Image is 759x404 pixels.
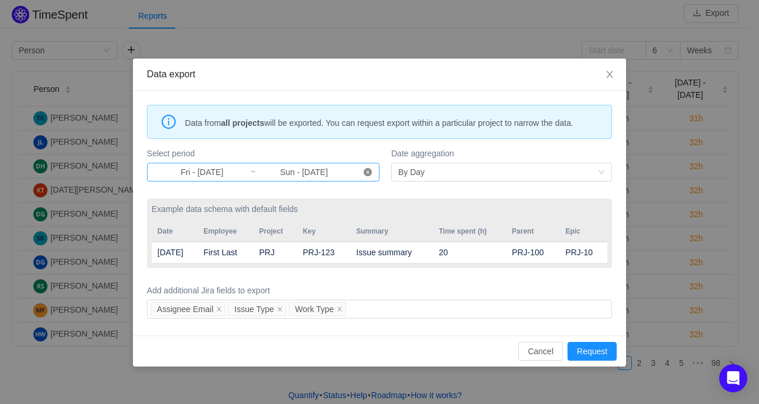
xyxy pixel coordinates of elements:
[254,221,297,242] th: Project
[559,242,607,263] td: PRJ-10
[147,148,379,160] label: Select period
[337,306,343,313] i: icon: close
[605,70,614,79] i: icon: close
[598,169,605,177] i: icon: down
[567,342,617,361] button: Request
[152,242,198,263] td: [DATE]
[157,303,214,316] div: Assignee Email
[289,302,346,316] li: Work Type
[197,242,253,263] td: First Last
[506,221,559,242] th: Parent
[152,203,607,215] label: Example data schema with default fields
[228,302,286,316] li: Issue Type
[433,242,506,263] td: 20
[216,306,222,313] i: icon: close
[506,242,559,263] td: PRJ-100
[364,168,372,176] i: icon: close-circle
[398,163,425,181] div: By Day
[593,59,626,91] button: Close
[221,118,264,128] strong: all projects
[297,221,350,242] th: Key
[433,221,506,242] th: Time spent (h)
[147,68,612,81] div: Data export
[147,285,612,297] label: Add additional Jira fields to export
[295,303,334,316] div: Work Type
[559,221,607,242] th: Epic
[151,302,226,316] li: Assignee Email
[197,221,253,242] th: Employee
[185,117,603,129] span: Data from will be exported. You can request export within a particular project to narrow the data.
[152,221,198,242] th: Date
[297,242,350,263] td: PRJ-123
[254,242,297,263] td: PRJ
[719,364,747,392] div: Open Intercom Messenger
[234,303,273,316] div: Issue Type
[154,166,250,179] input: Start date
[256,166,352,179] input: End date
[350,242,433,263] td: Issue summary
[518,342,563,361] button: Cancel
[350,221,433,242] th: Summary
[277,306,283,313] i: icon: close
[391,148,612,160] label: Date aggregation
[162,115,176,129] i: icon: info-circle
